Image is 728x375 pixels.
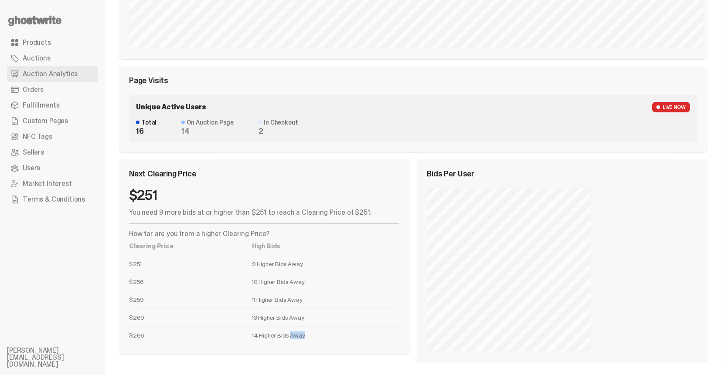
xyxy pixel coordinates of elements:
a: Market Interest [7,176,98,192]
p: You need 9 more bids at or higher than $251 to reach a Clearing Price of $251. [129,209,399,216]
th: High Bids [252,237,399,255]
p: How far are you from a higher Clearing Price? [129,230,399,237]
a: Users [7,160,98,176]
td: 10 Higher Bids Away [252,273,399,291]
span: Auctions [23,55,51,62]
span: Next Clearing Price [129,170,196,178]
dd: 14 [181,127,234,135]
td: $259 [129,291,252,308]
span: Products [23,39,51,46]
td: $266 [129,326,252,344]
span: Unique Active Users [136,104,206,111]
span: Sellers [23,149,44,156]
a: Products [7,35,98,51]
dd: 2 [259,127,298,135]
a: NFC Tags [7,129,98,145]
span: Orders [23,86,44,93]
a: Fulfillments [7,98,98,113]
li: [PERSON_NAME][EMAIL_ADDRESS][DOMAIN_NAME] [7,347,112,368]
span: LIVE NOW [652,102,690,112]
span: Auction Analytics [23,71,78,78]
dd: 16 [136,127,156,135]
a: Auctions [7,51,98,66]
dt: In Checkout [259,119,298,125]
dt: On Auction Page [181,119,234,125]
span: Terms & Conditions [23,196,85,203]
div: $251 [129,188,399,202]
span: NFC Tags [23,133,52,140]
span: Fulfillments [23,102,60,109]
td: 13 Higher Bids Away [252,308,399,326]
a: Orders [7,82,98,98]
a: Sellers [7,145,98,160]
span: Page Visits [129,77,168,84]
span: Market Interest [23,180,72,187]
td: 14 Higher Bids Away [252,326,399,344]
td: $256 [129,273,252,291]
td: 11 Higher Bids Away [252,291,399,308]
a: Terms & Conditions [7,192,98,207]
span: Users [23,165,40,172]
span: Custom Pages [23,118,68,125]
td: $251 [129,255,252,273]
th: Clearing Price [129,237,252,255]
td: 9 Higher Bids Away [252,255,399,273]
dt: Total [136,119,156,125]
a: Custom Pages [7,113,98,129]
span: Bids Per User [427,170,475,178]
a: Auction Analytics [7,66,98,82]
td: $260 [129,308,252,326]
